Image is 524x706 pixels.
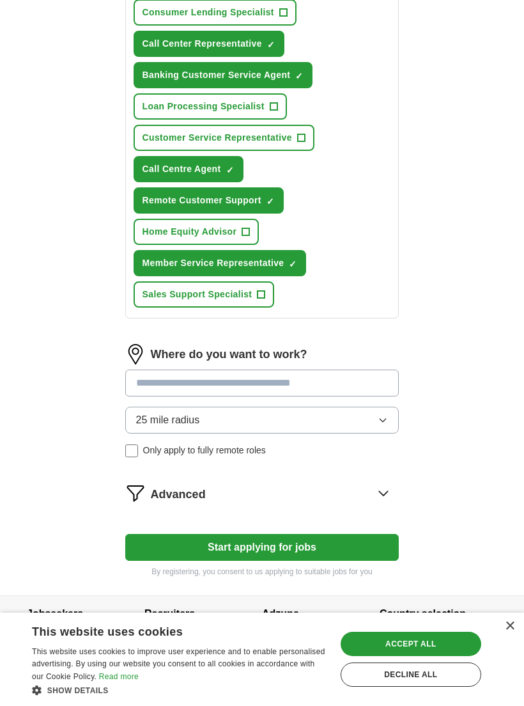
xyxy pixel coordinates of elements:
button: Call Center Representative✓ [134,31,284,57]
button: Banking Customer Service Agent✓ [134,62,313,88]
button: Customer Service Representative [134,125,314,151]
span: ✓ [266,196,274,207]
span: Only apply to fully remote roles [143,444,266,457]
div: This website uses cookies [32,620,295,639]
span: Call Centre Agent [143,162,221,176]
button: Member Service Representative✓ [134,250,307,276]
button: Sales Support Specialist [134,281,275,308]
span: ✓ [267,40,275,50]
button: Start applying for jobs [125,534,399,561]
img: filter [125,483,146,503]
span: Advanced [151,486,206,503]
a: Read more, opens a new window [99,672,139,681]
button: Loan Processing Specialist [134,93,287,120]
span: Loan Processing Specialist [143,100,265,113]
p: By registering, you consent to us applying to suitable jobs for you [125,566,399,577]
input: Only apply to fully remote roles [125,444,138,457]
button: Remote Customer Support✓ [134,187,284,214]
span: 25 mile radius [136,412,200,428]
span: Consumer Lending Specialist [143,6,274,19]
div: Decline all [341,663,481,687]
span: This website uses cookies to improve user experience and to enable personalised advertising. By u... [32,647,325,682]
span: ✓ [289,259,297,269]
span: Member Service Representative [143,256,284,270]
img: location.png [125,344,146,365]
span: Call Center Representative [143,37,262,51]
div: Close [505,622,514,631]
div: Show details [32,684,327,696]
div: Accept all [341,632,481,656]
span: Banking Customer Service Agent [143,68,291,82]
span: ✓ [226,165,234,175]
h4: Country selection [380,596,497,632]
span: ✓ [295,71,303,81]
span: Show details [47,686,109,695]
span: Customer Service Representative [143,131,292,145]
button: Home Equity Advisor [134,219,259,245]
span: Remote Customer Support [143,194,261,207]
label: Where do you want to work? [151,346,307,363]
span: Home Equity Advisor [143,225,237,239]
span: Sales Support Specialist [143,288,252,301]
button: 25 mile radius [125,407,399,434]
button: Call Centre Agent✓ [134,156,243,182]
